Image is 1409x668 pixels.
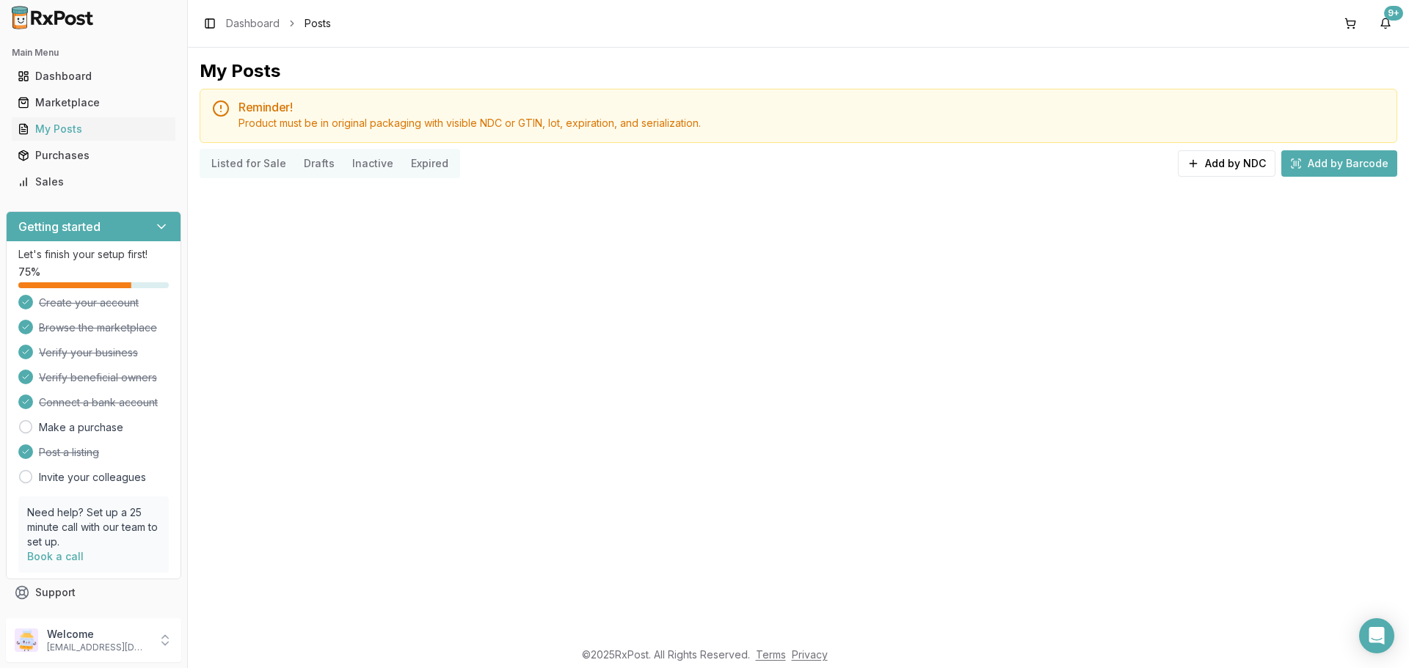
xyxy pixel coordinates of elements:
button: Expired [402,152,457,175]
div: Purchases [18,148,170,163]
a: Invite your colleagues [39,470,146,485]
nav: breadcrumb [226,16,331,31]
span: Create your account [39,296,139,310]
button: Inactive [343,152,402,175]
div: Sales [18,175,170,189]
p: [EMAIL_ADDRESS][DOMAIN_NAME] [47,642,149,653]
button: 9+ [1374,12,1397,35]
div: Dashboard [18,69,170,84]
span: 75 % [18,265,40,279]
a: My Posts [12,116,175,142]
button: Feedback [6,606,181,632]
div: 9+ [1384,6,1403,21]
div: Open Intercom Messenger [1359,618,1394,653]
a: Marketplace [12,89,175,116]
span: Browse the marketplace [39,320,157,335]
span: Posts [305,16,331,31]
button: Drafts [295,152,343,175]
div: Product must be in original packaging with visible NDC or GTIN, lot, expiration, and serialization. [239,116,1385,131]
a: Book a call [27,550,84,562]
span: Verify beneficial owners [39,370,157,385]
div: My Posts [200,59,280,83]
span: Post a listing [39,445,99,460]
a: Privacy [792,648,828,661]
p: Welcome [47,627,149,642]
p: Let's finish your setup first! [18,247,169,262]
span: Feedback [35,612,85,626]
button: Dashboard [6,65,181,88]
button: Marketplace [6,91,181,114]
a: Dashboard [226,16,280,31]
a: Terms [756,648,786,661]
button: Sales [6,170,181,194]
a: Make a purchase [39,420,123,435]
button: Support [6,579,181,606]
img: User avatar [15,628,38,652]
button: Add by NDC [1178,150,1275,177]
button: Listed for Sale [203,152,295,175]
h5: Reminder! [239,101,1385,113]
div: Marketplace [18,95,170,110]
div: My Posts [18,122,170,136]
a: Sales [12,169,175,195]
a: Dashboard [12,63,175,89]
span: Verify your business [39,345,138,360]
img: RxPost Logo [6,6,100,29]
button: Purchases [6,144,181,167]
button: Add by Barcode [1281,150,1397,177]
p: Need help? Set up a 25 minute call with our team to set up. [27,505,160,549]
h3: Getting started [18,218,101,235]
h2: Main Menu [12,47,175,59]
a: Purchases [12,142,175,169]
button: My Posts [6,117,181,141]
span: Connect a bank account [39,395,158,410]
